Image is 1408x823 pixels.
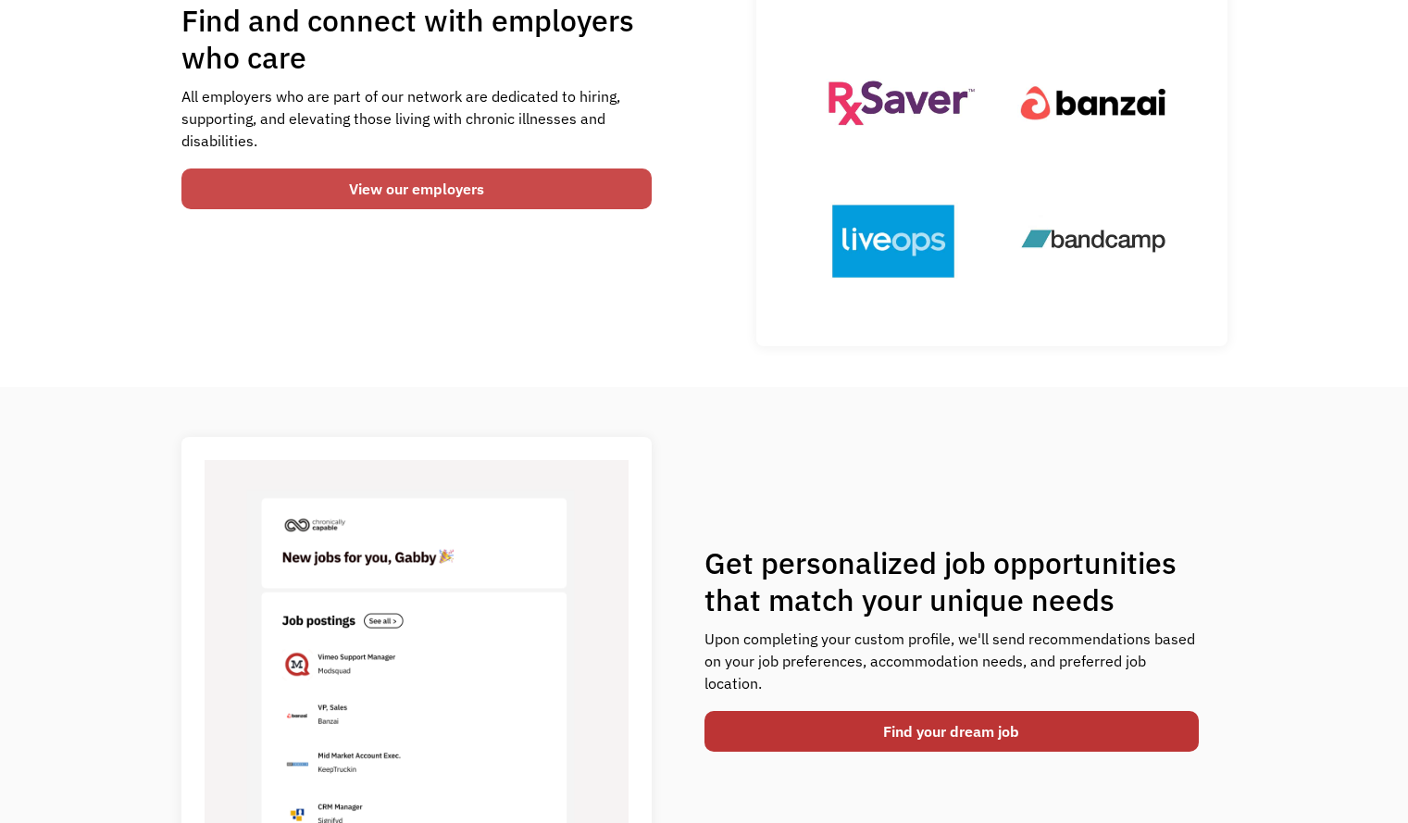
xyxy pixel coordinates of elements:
[704,711,1200,752] a: Find your dream job
[704,544,1200,618] h1: Get personalized job opportunities that match your unique needs
[181,168,653,209] a: View our employers
[181,85,653,152] div: All employers who are part of our network are dedicated to hiring, supporting, and elevating thos...
[181,2,653,76] h1: Find and connect with employers who care
[704,628,1200,694] div: Upon completing your custom profile, we'll send recommendations based on your job preferences, ac...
